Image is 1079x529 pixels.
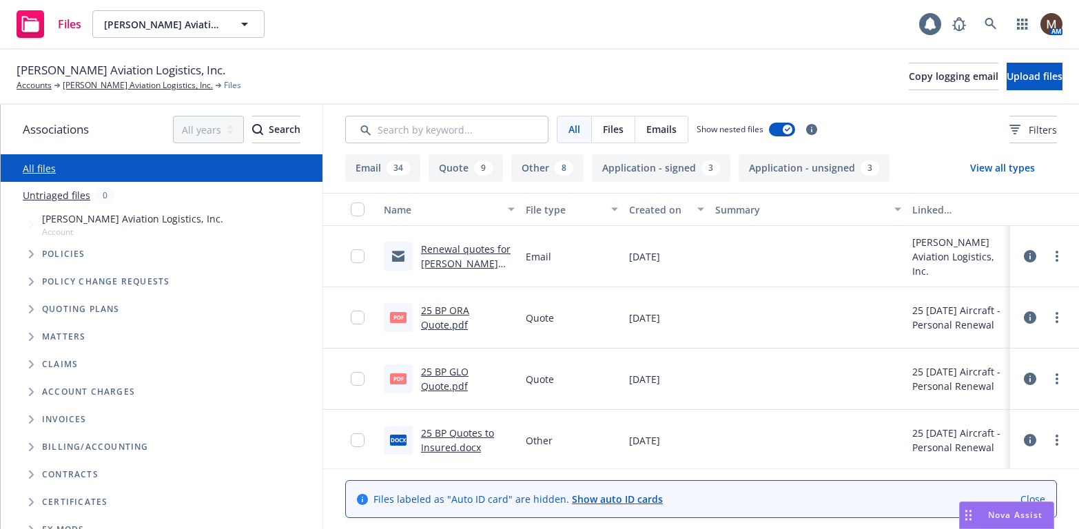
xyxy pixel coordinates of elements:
button: Name [378,193,520,226]
span: Policies [42,250,85,258]
span: Filters [1009,123,1057,137]
a: more [1049,432,1065,448]
span: Quote [526,372,554,386]
div: 9 [474,160,493,176]
span: docx [390,435,407,445]
span: Other [526,433,553,448]
div: Linked associations [912,203,1005,217]
span: Email [526,249,551,264]
button: Filters [1009,116,1057,143]
a: more [1049,248,1065,264]
span: [PERSON_NAME] Aviation Logistics, Inc. [104,17,223,32]
div: [PERSON_NAME] Aviation Logistics, Inc. [912,235,1005,278]
div: 25 [DATE] Aircraft - Personal Renewal [912,364,1005,393]
a: Switch app [1009,10,1036,38]
input: Toggle Row Selected [351,311,364,324]
button: Quote [429,154,503,182]
span: All [568,122,580,136]
span: Upload files [1007,70,1062,83]
div: Search [252,116,300,143]
button: Email [345,154,420,182]
a: 25 BP GLO Quote.pdf [421,365,469,393]
svg: Search [252,124,263,135]
a: Accounts [17,79,52,92]
div: File type [526,203,603,217]
span: Filters [1029,123,1057,137]
button: Nova Assist [959,501,1054,529]
button: Summary [710,193,907,226]
span: Invoices [42,415,87,424]
a: Show auto ID cards [572,492,663,506]
button: Created on [624,193,710,226]
span: pdf [390,312,407,322]
span: Files labeled as "Auto ID card" are hidden. [373,492,663,506]
span: pdf [390,373,407,384]
div: 25 [DATE] Aircraft - Personal Renewal [912,426,1005,455]
input: Toggle Row Selected [351,249,364,263]
div: 8 [555,160,573,176]
span: Associations [23,121,89,138]
div: 25 [DATE] Aircraft - Personal Renewal [912,303,1005,332]
span: Quoting plans [42,305,120,313]
span: [PERSON_NAME] Aviation Logistics, Inc. [42,211,223,226]
span: [PERSON_NAME] Aviation Logistics, Inc. [17,61,225,79]
a: Untriaged files [23,188,90,203]
span: Emails [646,122,677,136]
a: more [1049,371,1065,387]
button: [PERSON_NAME] Aviation Logistics, Inc. [92,10,265,38]
a: Search [977,10,1005,38]
span: [DATE] [629,433,660,448]
button: Other [511,154,584,182]
a: 25 BP ORA Quote.pdf [421,304,469,331]
button: View all types [948,154,1057,182]
button: Copy logging email [909,63,998,90]
a: Files [11,5,87,43]
button: Linked associations [907,193,1010,226]
a: All files [23,162,56,175]
a: 25 BP Quotes to Insured.docx [421,426,494,454]
span: Matters [42,333,85,341]
a: Close [1020,492,1045,506]
input: Search by keyword... [345,116,548,143]
span: [DATE] [629,311,660,325]
a: Report a Bug [945,10,973,38]
div: 34 [387,160,410,176]
span: Claims [42,360,78,369]
div: 0 [96,187,114,203]
div: Name [384,203,500,217]
input: Select all [351,203,364,216]
button: Upload files [1007,63,1062,90]
span: Policy change requests [42,278,169,286]
button: Application - unsigned [739,154,890,182]
div: 3 [861,160,879,176]
button: Application - signed [592,154,730,182]
input: Toggle Row Selected [351,433,364,447]
a: Renewal quotes for [PERSON_NAME] Aviation Logistics, Inc. [421,242,511,299]
div: Summary [715,203,886,217]
a: [PERSON_NAME] Aviation Logistics, Inc. [63,79,213,92]
span: [DATE] [629,249,660,264]
input: Toggle Row Selected [351,372,364,386]
span: Files [58,19,81,30]
span: Account charges [42,388,135,396]
span: Contracts [42,470,99,479]
span: Copy logging email [909,70,998,83]
span: Show nested files [697,123,763,135]
span: Billing/Accounting [42,443,149,451]
img: photo [1040,13,1062,35]
span: Files [224,79,241,92]
button: File type [520,193,624,226]
div: 3 [701,160,720,176]
button: SearchSearch [252,116,300,143]
span: [DATE] [629,372,660,386]
span: Quote [526,311,554,325]
div: Created on [629,203,689,217]
span: Account [42,226,223,238]
span: Certificates [42,498,107,506]
span: Nova Assist [988,509,1042,521]
span: Files [603,122,624,136]
div: Drag to move [960,502,977,528]
a: more [1049,309,1065,326]
div: Tree Example [1,209,322,433]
